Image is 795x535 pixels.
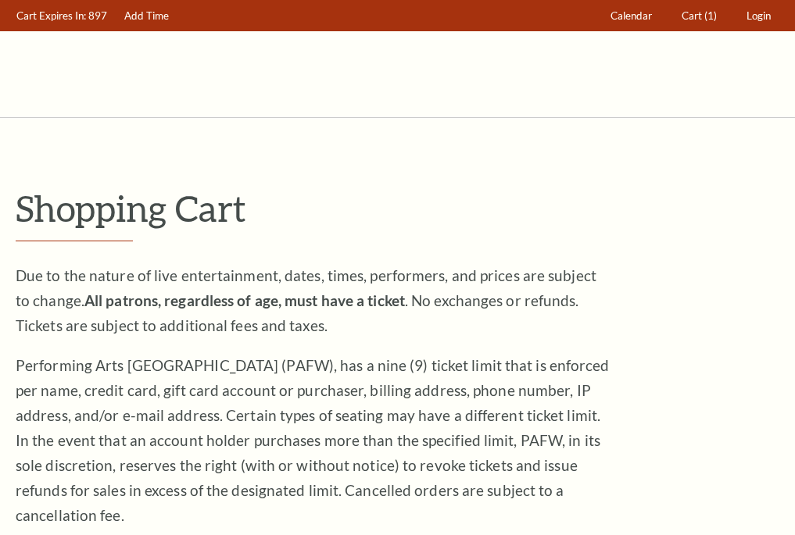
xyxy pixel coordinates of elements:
[117,1,177,31] a: Add Time
[84,291,405,309] strong: All patrons, regardless of age, must have a ticket
[603,1,660,31] a: Calendar
[704,9,717,22] span: (1)
[88,9,107,22] span: 897
[16,266,596,334] span: Due to the nature of live entertainment, dates, times, performers, and prices are subject to chan...
[16,188,779,228] p: Shopping Cart
[611,9,652,22] span: Calendar
[747,9,771,22] span: Login
[739,1,779,31] a: Login
[16,353,610,528] p: Performing Arts [GEOGRAPHIC_DATA] (PAFW), has a nine (9) ticket limit that is enforced per name, ...
[16,9,86,22] span: Cart Expires In:
[675,1,725,31] a: Cart (1)
[682,9,702,22] span: Cart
